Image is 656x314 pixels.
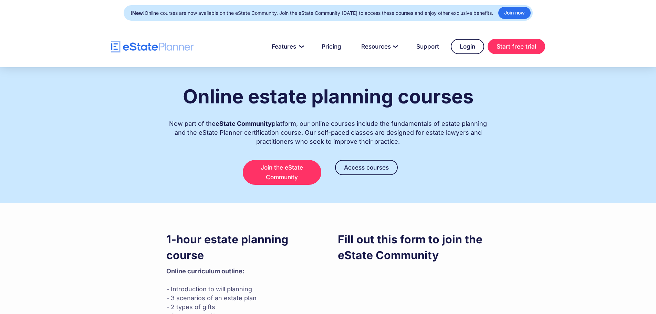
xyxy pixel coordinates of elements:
[111,41,194,53] a: home
[338,232,490,263] h3: Fill out this form to join the eState Community
[183,86,473,107] h1: Online estate planning courses
[243,160,321,185] a: Join the eState Community
[131,8,493,18] div: Online courses are now available on the eState Community. Join the eState Community [DATE] to acc...
[166,232,319,263] h3: 1-hour estate planning course
[263,40,310,53] a: Features
[216,120,272,127] strong: eState Community
[498,7,531,19] a: Join now
[408,40,447,53] a: Support
[353,40,405,53] a: Resources
[335,160,398,175] a: Access courses
[131,10,145,16] strong: [New]
[166,267,244,275] strong: Online curriculum outline: ‍
[488,39,545,54] a: Start free trial
[451,39,484,54] a: Login
[166,112,490,146] div: Now part of the platform, our online courses include the fundamentals of estate planning and the ...
[313,40,350,53] a: Pricing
